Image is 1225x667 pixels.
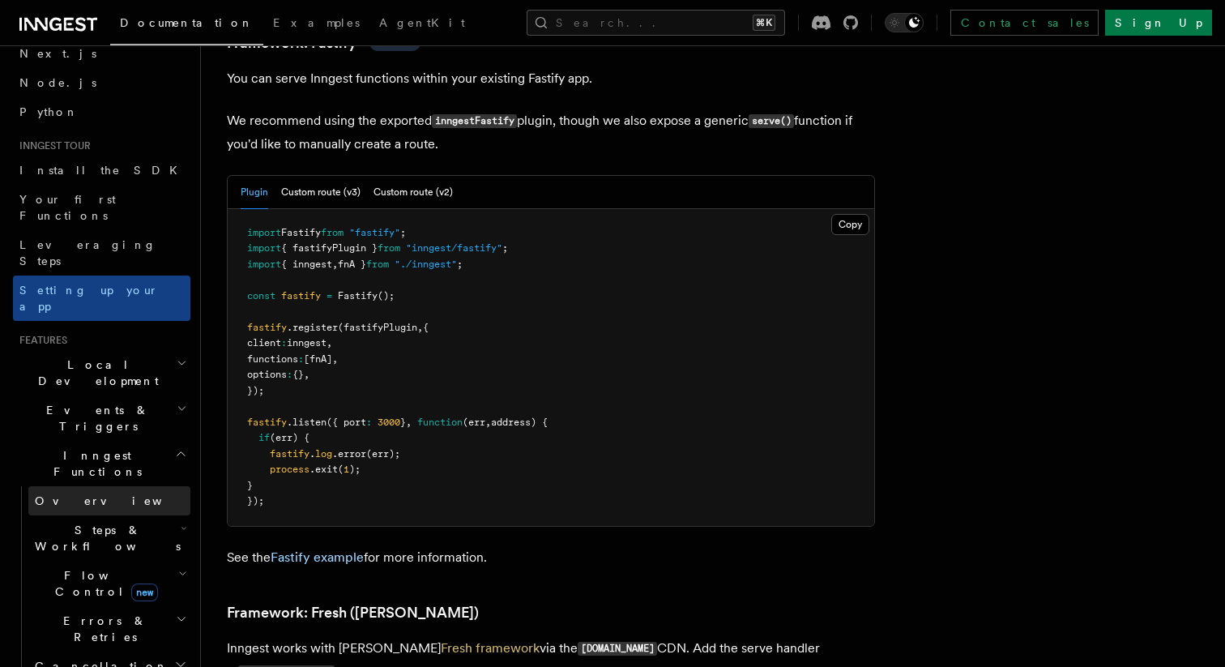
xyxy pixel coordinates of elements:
[227,546,875,569] p: See the for more information.
[13,395,190,441] button: Events & Triggers
[247,227,281,238] span: import
[338,290,378,301] span: Fastify
[13,441,190,486] button: Inngest Functions
[349,227,400,238] span: "fastify"
[441,640,540,656] a: Fresh framework
[281,176,361,209] button: Custom route (v3)
[344,464,349,475] span: 1
[287,322,338,333] span: .register
[19,76,96,89] span: Node.js
[1105,10,1212,36] a: Sign Up
[373,176,453,209] button: Custom route (v2)
[349,464,361,475] span: );
[19,284,159,313] span: Setting up your app
[366,259,389,270] span: from
[13,97,190,126] a: Python
[406,417,412,428] span: ,
[491,417,548,428] span: address) {
[19,193,116,222] span: Your first Functions
[950,10,1099,36] a: Contact sales
[831,214,869,235] button: Copy
[247,495,264,507] span: });
[749,114,794,128] code: serve()
[578,642,657,656] code: [DOMAIN_NAME]
[13,68,190,97] a: Node.js
[247,242,281,254] span: import
[309,464,338,475] span: .exit
[366,417,372,428] span: :
[281,290,321,301] span: fastify
[28,613,176,645] span: Errors & Retries
[332,353,338,365] span: ,
[227,67,875,90] p: You can serve Inngest functions within your existing Fastify app.
[247,417,287,428] span: fastify
[502,242,508,254] span: ;
[13,230,190,276] a: Leveraging Steps
[417,417,463,428] span: function
[281,227,321,238] span: Fastify
[400,417,406,428] span: }
[281,259,332,270] span: { inngest
[247,322,287,333] span: fastify
[338,322,417,333] span: (fastifyPlugin
[13,39,190,68] a: Next.js
[379,16,465,29] span: AgentKit
[292,369,304,380] span: {}
[28,515,190,561] button: Steps & Workflows
[247,259,281,270] span: import
[338,464,344,475] span: (
[258,432,270,443] span: if
[423,322,429,333] span: {
[247,353,298,365] span: functions
[273,16,360,29] span: Examples
[35,494,202,507] span: Overview
[432,114,517,128] code: inngestFastify
[227,109,875,156] p: We recommend using the exported plugin, though we also expose a generic function if you'd like to...
[131,584,158,601] span: new
[378,242,400,254] span: from
[753,15,775,31] kbd: ⌘K
[271,549,364,565] a: Fastify example
[327,290,332,301] span: =
[247,369,287,380] span: options
[304,353,332,365] span: [fnA]
[366,448,400,460] span: (err);
[19,238,156,267] span: Leveraging Steps
[463,417,485,428] span: (err
[321,227,344,238] span: from
[247,480,253,491] span: }
[110,5,263,45] a: Documentation
[13,276,190,321] a: Setting up your app
[247,337,281,348] span: client
[28,567,178,600] span: Flow Control
[527,10,785,36] button: Search...⌘K
[281,242,378,254] span: { fastifyPlugin }
[378,417,400,428] span: 3000
[120,16,254,29] span: Documentation
[19,164,187,177] span: Install the SDK
[241,176,268,209] button: Plugin
[287,369,292,380] span: :
[13,334,67,347] span: Features
[378,290,395,301] span: ();
[13,156,190,185] a: Install the SDK
[270,464,309,475] span: process
[395,259,457,270] span: "./inngest"
[287,417,327,428] span: .listen
[417,322,423,333] span: ,
[13,185,190,230] a: Your first Functions
[263,5,369,44] a: Examples
[270,432,309,443] span: (err) {
[270,448,309,460] span: fastify
[298,353,304,365] span: :
[13,402,177,434] span: Events & Triggers
[28,606,190,652] button: Errors & Retries
[304,369,309,380] span: ,
[457,259,463,270] span: ;
[332,448,366,460] span: .error
[885,13,924,32] button: Toggle dark mode
[327,337,332,348] span: ,
[309,448,315,460] span: .
[13,139,91,152] span: Inngest tour
[19,47,96,60] span: Next.js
